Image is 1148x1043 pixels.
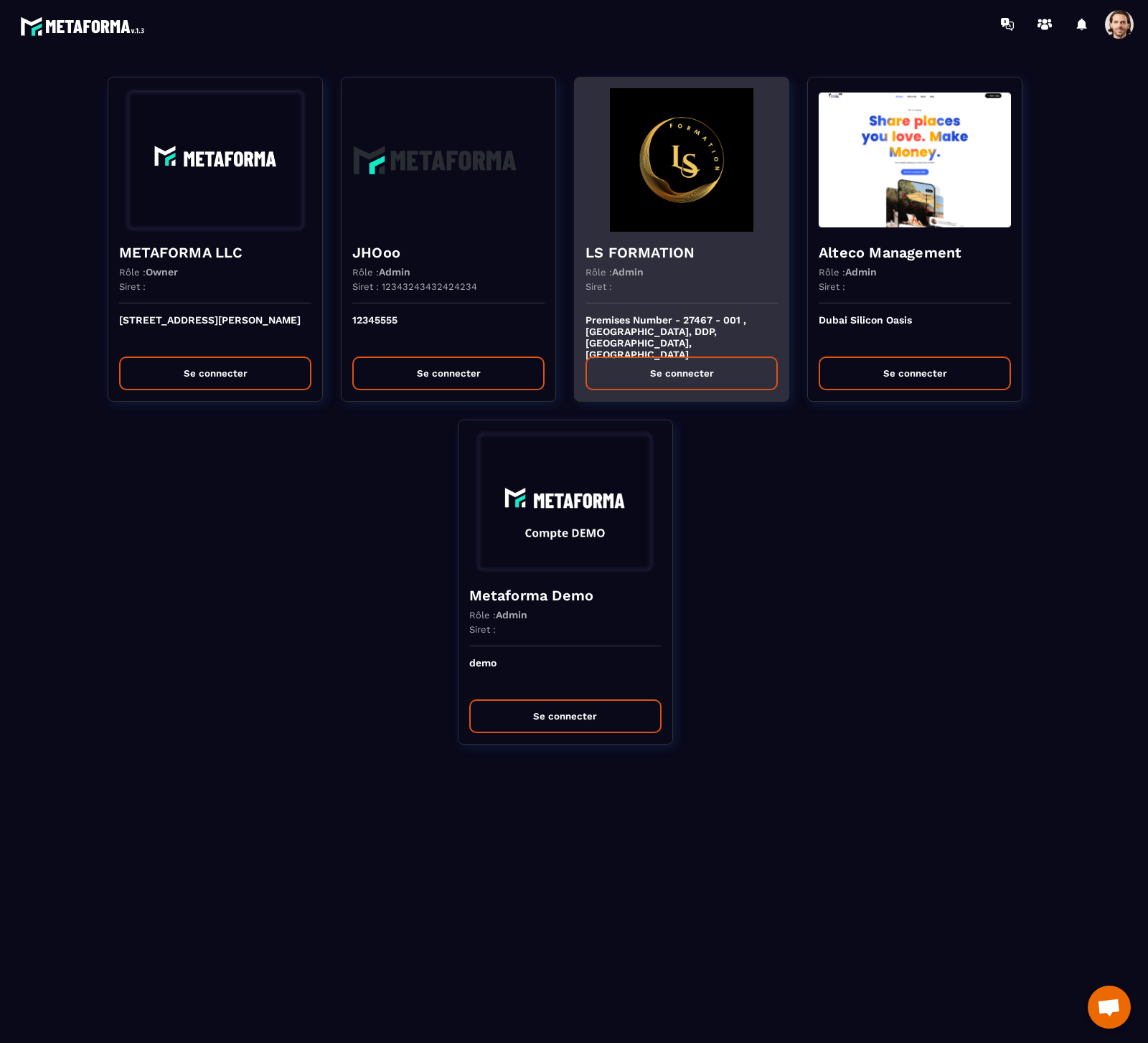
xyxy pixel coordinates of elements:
[585,314,778,346] p: Premises Number - 27467 - 001 , [GEOGRAPHIC_DATA], DDP, [GEOGRAPHIC_DATA], [GEOGRAPHIC_DATA]
[119,357,311,390] button: Se connecter
[352,314,545,346] p: 12345555
[469,657,662,689] p: demo
[819,281,845,292] p: Siret :
[352,266,410,278] p: Rôle :
[469,609,527,620] p: Rôle :
[352,242,545,263] h4: JHOoo
[469,585,662,605] h4: Metaforma Demo
[469,624,496,635] p: Siret :
[585,88,778,232] img: funnel-background
[119,314,311,346] p: [STREET_ADDRESS][PERSON_NAME]
[352,357,545,390] button: Se connecter
[819,357,1011,390] button: Se connecter
[20,13,149,39] img: logo
[352,88,545,232] img: funnel-background
[819,242,1011,263] h4: Alteco Management
[119,88,311,232] img: funnel-background
[379,266,410,278] span: Admin
[845,266,877,278] span: Admin
[146,266,178,278] span: Owner
[469,699,662,733] button: Se connecter
[585,357,778,390] button: Se connecter
[119,266,178,278] p: Rôle :
[585,266,644,278] p: Rôle :
[585,281,612,292] p: Siret :
[352,281,477,292] p: Siret : 12343243432424234
[819,88,1011,232] img: funnel-background
[1088,986,1131,1029] div: Open chat
[119,281,146,292] p: Siret :
[469,431,662,575] img: funnel-background
[612,266,644,278] span: Admin
[819,266,877,278] p: Rôle :
[819,314,1011,346] p: Dubai Silicon Oasis
[585,242,778,263] h4: LS FORMATION
[119,242,311,263] h4: METAFORMA LLC
[496,609,527,620] span: Admin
